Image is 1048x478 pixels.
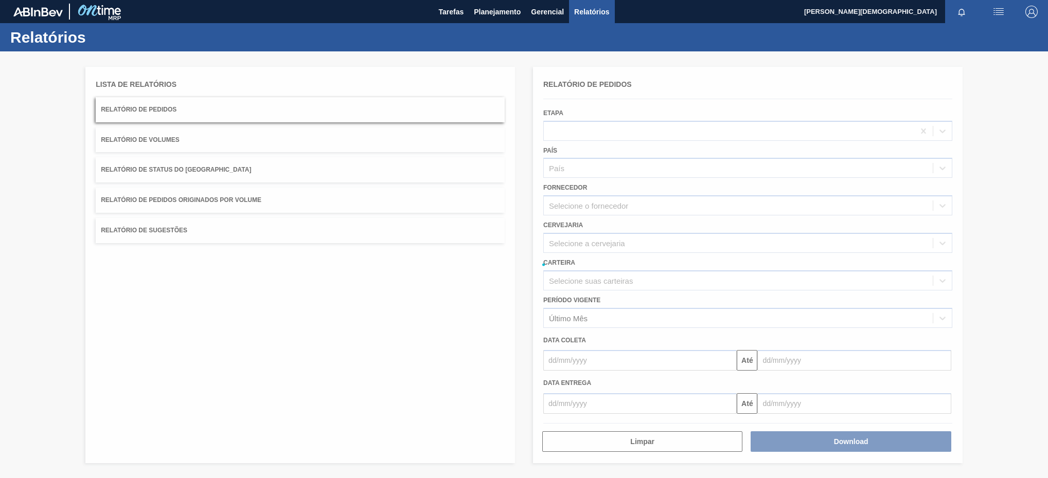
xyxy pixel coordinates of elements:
[10,31,193,43] h1: Relatórios
[474,6,521,18] span: Planejamento
[574,6,609,18] span: Relatórios
[945,5,978,19] button: Notificações
[531,6,564,18] span: Gerencial
[438,6,464,18] span: Tarefas
[13,7,63,16] img: TNhmsLtSVTkK8tSr43FrP2fwEKptu5GPRR3wAAAABJRU5ErkJggg==
[1025,6,1038,18] img: Logout
[992,6,1005,18] img: userActions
